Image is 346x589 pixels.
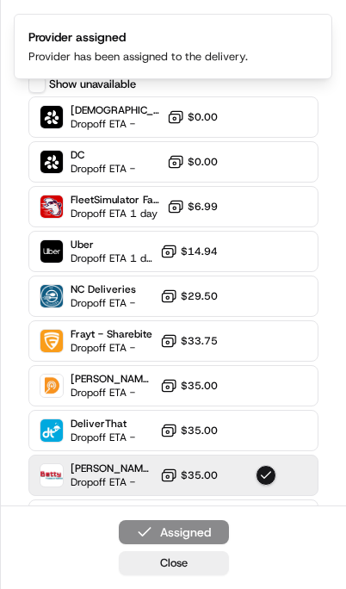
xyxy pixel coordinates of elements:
img: NC Deliveries [40,285,63,307]
span: • [145,267,151,281]
span: Close [160,555,188,571]
div: 💻 [145,340,159,354]
img: Frayt - Sharebite [40,330,63,352]
div: Past conversations [17,224,115,238]
span: Dropoff ETA - [71,341,152,355]
button: Start new chat [293,170,313,190]
img: Betty (Nash TMS) [40,464,63,487]
span: [PERSON_NAME] To Go [71,372,153,386]
span: Dropoff ETA - [71,296,136,310]
span: Dropoff ETA - [71,162,135,176]
div: Start new chat [77,164,282,182]
span: NC Deliveries [71,282,136,296]
button: $29.50 [160,288,218,305]
span: Pylon [171,381,208,394]
button: $14.94 [160,243,218,260]
span: DeliverThat [71,417,135,431]
span: Dropoff ETA - [71,386,153,400]
span: [DATE] [155,267,190,281]
a: 💻API Documentation [139,332,283,363]
span: Frayt - Sharebite [71,327,152,341]
span: [DEMOGRAPHIC_DATA] [71,103,160,117]
button: $33.75 [160,332,218,350]
img: Klarizel Pensader [17,251,45,278]
span: Klarizel Pensader [53,267,142,281]
img: 1724597045416-56b7ee45-8013-43a0-a6f9-03cb97ddad50 [36,164,67,195]
span: $35.00 [181,468,218,482]
span: Uber [71,238,153,251]
input: Got a question? Start typing here... [45,111,310,129]
img: 1736555255976-a54dd68f-1ca7-489b-9aae-adbdc363a1c4 [17,164,48,195]
span: FleetSimulator Fast [71,193,160,207]
button: $35.00 [160,422,218,439]
button: See all [267,220,313,241]
button: $35.00 [160,377,218,394]
img: Sharebite (Onfleet) [40,151,63,173]
span: [PERSON_NAME] ([PERSON_NAME] TMS) [71,462,153,475]
div: Provider assigned [28,28,248,46]
label: Show unavailable [49,77,136,92]
a: 📗Knowledge Base [10,332,139,363]
div: We're available if you need us! [77,182,237,195]
img: Uber [40,240,63,263]
div: Provider has been assigned to the delivery. [28,49,248,65]
span: Dropoff ETA 1 day [71,207,160,220]
span: Dropoff ETA - [71,431,135,444]
button: $0.00 [167,153,218,170]
span: $0.00 [188,155,218,169]
span: API Documentation [163,338,276,356]
span: Dropoff ETA - [71,475,153,489]
a: Powered byPylon [121,380,208,394]
span: $35.00 [181,424,218,437]
span: Dropoff ETA - [71,117,160,131]
button: $6.99 [167,198,218,215]
img: Ding Dong To Go [40,375,63,397]
button: $0.00 [167,108,218,126]
div: 📗 [17,340,31,354]
span: $29.50 [181,289,218,303]
span: Knowledge Base [34,338,132,356]
img: DeliverThat [40,419,63,442]
img: FleetSimulator Fast [40,195,63,218]
span: Dropoff ETA 1 day [71,251,153,265]
button: $35.00 [160,467,218,484]
button: Close [119,551,229,575]
p: Welcome 👋 [17,69,313,96]
span: $33.75 [181,334,218,348]
span: DC [71,148,135,162]
span: $0.00 [188,110,218,124]
span: $14.94 [181,245,218,258]
span: $35.00 [181,379,218,393]
span: $6.99 [188,200,218,214]
img: Internal [40,106,63,128]
img: Nash [17,17,52,52]
img: 1736555255976-a54dd68f-1ca7-489b-9aae-adbdc363a1c4 [34,268,48,282]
